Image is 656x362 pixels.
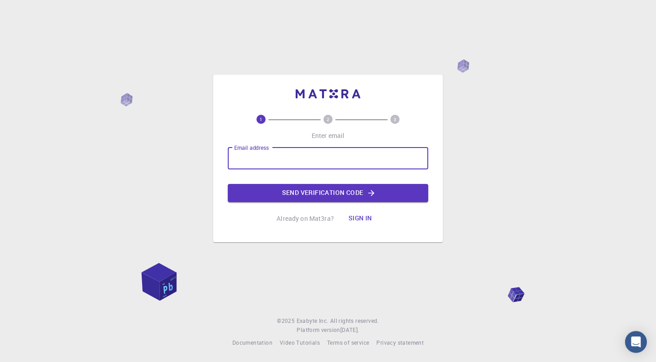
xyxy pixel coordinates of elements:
[297,316,328,326] a: Exabyte Inc.
[394,116,396,122] text: 3
[340,326,359,333] span: [DATE] .
[228,184,428,202] button: Send verification code
[625,331,647,353] div: Open Intercom Messenger
[327,338,369,347] a: Terms of service
[340,326,359,335] a: [DATE].
[376,338,424,347] a: Privacy statement
[232,339,272,346] span: Documentation
[260,116,262,122] text: 1
[232,338,272,347] a: Documentation
[297,326,340,335] span: Platform version
[297,317,328,324] span: Exabyte Inc.
[277,316,296,326] span: © 2025
[341,209,379,228] button: Sign in
[280,338,320,347] a: Video Tutorials
[280,339,320,346] span: Video Tutorials
[330,316,379,326] span: All rights reserved.
[376,339,424,346] span: Privacy statement
[277,214,334,223] p: Already on Mat3ra?
[312,131,345,140] p: Enter email
[234,144,269,152] label: Email address
[327,339,369,346] span: Terms of service
[327,116,329,122] text: 2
